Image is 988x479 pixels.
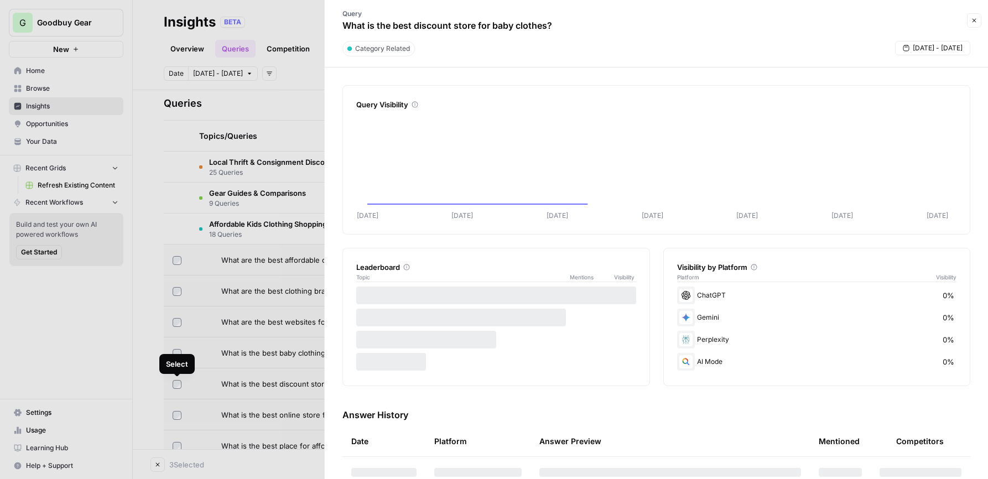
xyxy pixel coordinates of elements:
[677,353,957,371] div: AI Mode
[677,331,957,348] div: Perplexity
[913,43,963,53] span: [DATE] - [DATE]
[943,334,954,345] span: 0%
[356,273,570,282] span: Topic
[356,99,956,110] div: Query Visibility
[547,211,568,220] tspan: [DATE]
[342,9,552,19] p: Query
[895,41,970,55] button: [DATE] - [DATE]
[677,273,699,282] span: Platform
[819,426,860,456] div: Mentioned
[936,273,956,282] span: Visibility
[677,287,957,304] div: ChatGPT
[614,273,636,282] span: Visibility
[434,426,467,456] div: Platform
[943,312,954,323] span: 0%
[570,273,614,282] span: Mentions
[927,211,948,220] tspan: [DATE]
[896,436,944,447] div: Competitors
[539,426,801,456] div: Answer Preview
[357,211,378,220] tspan: [DATE]
[943,290,954,301] span: 0%
[342,408,970,421] h3: Answer History
[642,211,663,220] tspan: [DATE]
[451,211,473,220] tspan: [DATE]
[943,356,954,367] span: 0%
[356,262,636,273] div: Leaderboard
[351,426,368,456] div: Date
[736,211,758,220] tspan: [DATE]
[355,44,410,54] span: Category Related
[677,309,957,326] div: Gemini
[831,211,853,220] tspan: [DATE]
[677,262,957,273] div: Visibility by Platform
[342,19,552,32] p: What is the best discount store for baby clothes?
